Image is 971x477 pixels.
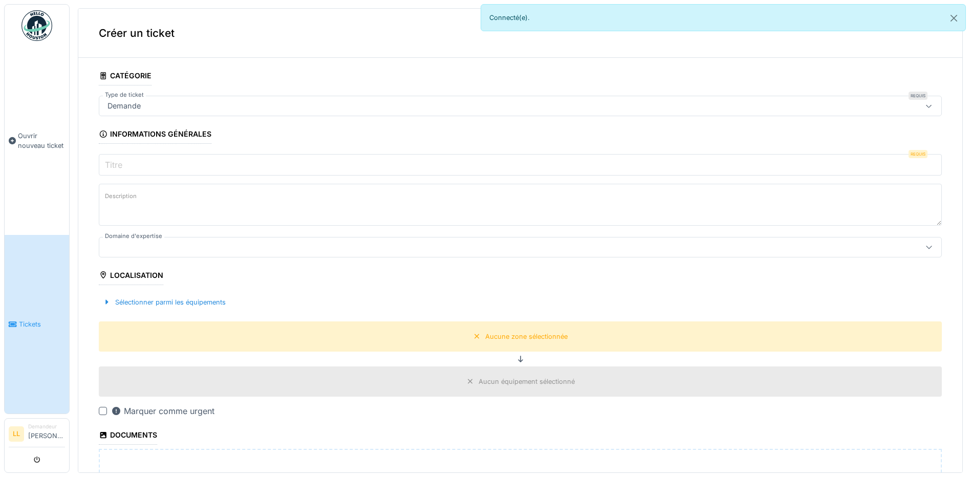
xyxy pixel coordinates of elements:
div: Catégorie [99,68,152,85]
div: Connecté(e). [481,4,966,31]
div: Demande [103,100,145,112]
span: Tickets [19,319,65,329]
button: Close [942,5,965,32]
div: Créer un ticket [78,9,962,58]
div: Aucune zone sélectionnée [485,332,568,341]
div: Informations générales [99,126,211,144]
li: LL [9,426,24,442]
div: Localisation [99,268,163,285]
label: Titre [103,159,124,171]
div: Documents [99,427,157,445]
div: Demandeur [28,423,65,430]
div: Marquer comme urgent [111,405,214,417]
label: Description [103,190,139,203]
div: Sélectionner parmi les équipements [99,295,230,309]
li: [PERSON_NAME] [28,423,65,445]
div: Requis [909,92,927,100]
a: LL Demandeur[PERSON_NAME] [9,423,65,447]
a: Tickets [5,235,69,414]
div: Aucun équipement sélectionné [479,377,575,386]
label: Type de ticket [103,91,146,99]
img: Badge_color-CXgf-gQk.svg [21,10,52,41]
label: Domaine d'expertise [103,232,164,241]
div: Requis [909,150,927,158]
a: Ouvrir nouveau ticket [5,47,69,235]
span: Ouvrir nouveau ticket [18,131,65,150]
